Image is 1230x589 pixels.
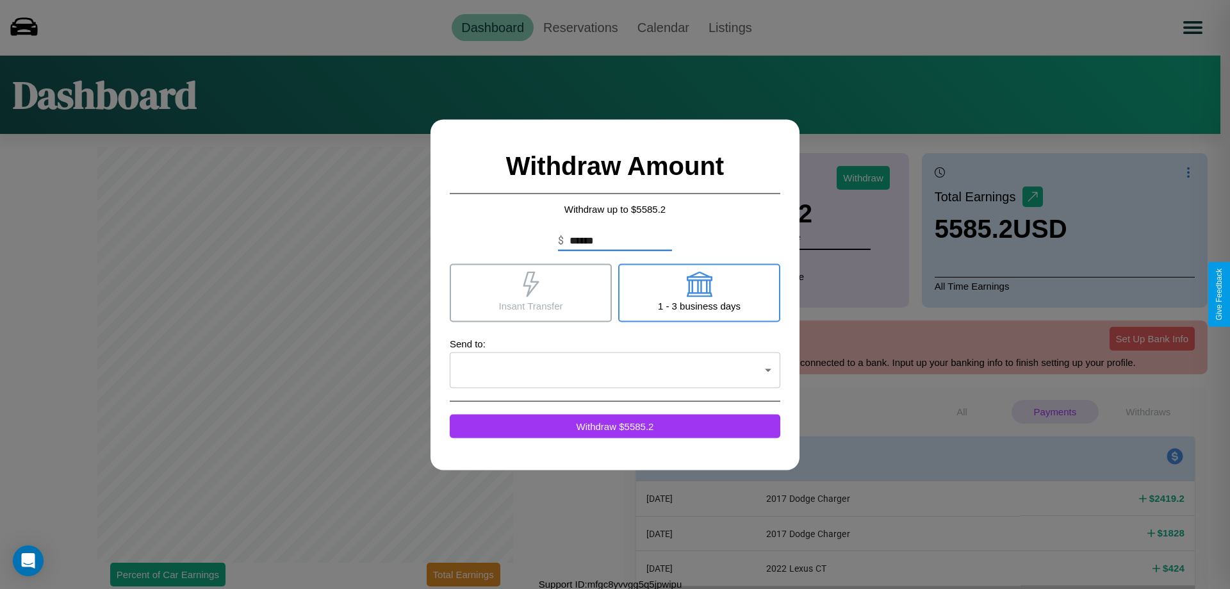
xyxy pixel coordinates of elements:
div: Open Intercom Messenger [13,545,44,576]
p: 1 - 3 business days [658,297,741,314]
div: Give Feedback [1215,269,1224,320]
button: Withdraw $5585.2 [450,414,780,438]
p: Send to: [450,335,780,352]
p: Insant Transfer [498,297,562,314]
p: Withdraw up to $ 5585.2 [450,200,780,217]
h2: Withdraw Amount [450,138,780,194]
p: $ [558,233,564,248]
